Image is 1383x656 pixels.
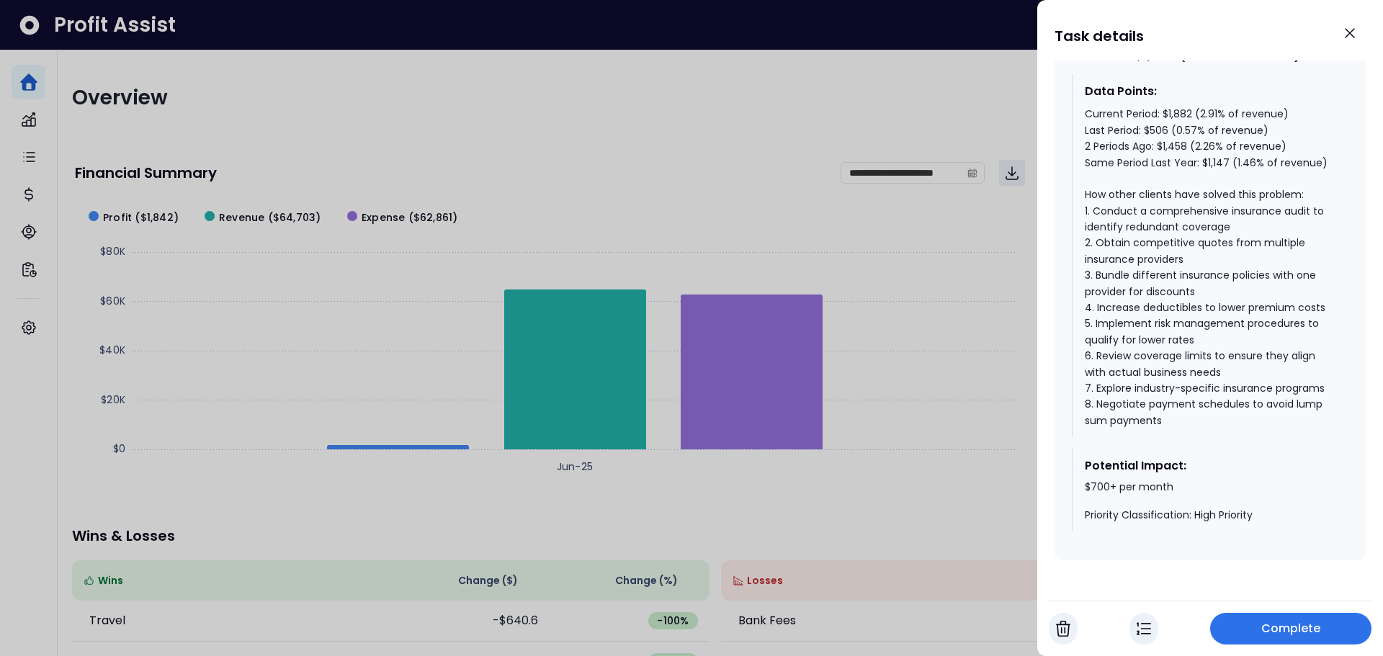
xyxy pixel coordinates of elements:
[1085,480,1337,523] div: $700+ per month Priority Classification: High Priority
[1137,620,1151,637] img: In Progress
[1055,23,1144,49] h1: Task details
[1056,620,1070,637] img: Cancel Task
[1072,32,1348,63] div: Task 2 : : Insurance Costs Increased by 271.9% to $1,882 (2.91% of revenue)
[1085,83,1337,100] div: Data Points:
[1085,106,1337,428] div: Current Period: $1,882 (2.91% of revenue) Last Period: $506 (0.57% of revenue) 2 Periods Ago: $1,...
[1085,457,1337,475] div: Potential Impact:
[1334,17,1366,49] button: Close
[1261,620,1321,637] span: Complete
[1210,613,1371,644] button: Complete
